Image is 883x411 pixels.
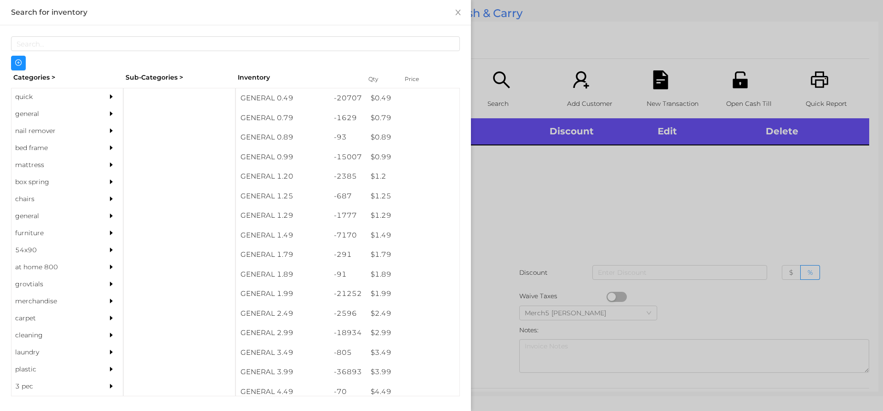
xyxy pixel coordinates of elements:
[366,284,459,304] div: $ 1.99
[11,88,95,105] div: quick
[236,284,329,304] div: GENERAL 1.99
[329,88,367,108] div: -20707
[108,93,115,100] i: icon: caret-right
[11,327,95,344] div: cleaning
[11,36,460,51] input: Search...
[366,186,459,206] div: $ 1.25
[11,122,95,139] div: nail remover
[108,281,115,287] i: icon: caret-right
[236,88,329,108] div: GENERAL 0.49
[108,110,115,117] i: icon: caret-right
[108,383,115,389] i: icon: caret-right
[236,382,329,402] div: GENERAL 4.49
[236,343,329,363] div: GENERAL 3.49
[366,343,459,363] div: $ 3.49
[366,226,459,245] div: $ 1.49
[108,179,115,185] i: icon: caret-right
[329,206,367,226] div: -1777
[108,264,115,270] i: icon: caret-right
[108,298,115,304] i: icon: caret-right
[11,361,95,378] div: plastic
[366,304,459,324] div: $ 2.49
[329,284,367,304] div: -21252
[329,362,367,382] div: -36893
[366,245,459,265] div: $ 1.79
[402,73,439,86] div: Price
[366,382,459,402] div: $ 4.49
[11,293,95,310] div: merchandise
[236,186,329,206] div: GENERAL 1.25
[329,382,367,402] div: -70
[108,349,115,355] i: icon: caret-right
[11,276,95,293] div: grovtials
[236,147,329,167] div: GENERAL 0.99
[329,108,367,128] div: -1629
[366,362,459,382] div: $ 3.99
[366,108,459,128] div: $ 0.79
[329,226,367,245] div: -7170
[329,127,367,147] div: -93
[108,332,115,338] i: icon: caret-right
[108,162,115,168] i: icon: caret-right
[11,259,95,276] div: at home 800
[329,245,367,265] div: -291
[236,108,329,128] div: GENERAL 0.79
[11,156,95,174] div: mattress
[11,344,95,361] div: laundry
[236,167,329,186] div: GENERAL 1.20
[329,147,367,167] div: -15007
[329,343,367,363] div: -805
[366,147,459,167] div: $ 0.99
[11,310,95,327] div: carpet
[108,315,115,321] i: icon: caret-right
[366,323,459,343] div: $ 2.99
[236,245,329,265] div: GENERAL 1.79
[366,206,459,226] div: $ 1.29
[366,88,459,108] div: $ 0.49
[11,7,460,17] div: Search for inventory
[11,191,95,208] div: chairs
[329,323,367,343] div: -18934
[108,366,115,372] i: icon: caret-right
[236,127,329,147] div: GENERAL 0.89
[366,127,459,147] div: $ 0.89
[236,265,329,284] div: GENERAL 1.89
[366,167,459,186] div: $ 1.2
[108,145,115,151] i: icon: caret-right
[366,73,394,86] div: Qty
[108,196,115,202] i: icon: caret-right
[454,9,462,16] i: icon: close
[11,208,95,225] div: general
[108,247,115,253] i: icon: caret-right
[11,242,95,259] div: 54x90
[11,174,95,191] div: box spring
[329,186,367,206] div: -687
[366,265,459,284] div: $ 1.89
[108,127,115,134] i: icon: caret-right
[236,362,329,382] div: GENERAL 3.99
[108,213,115,219] i: icon: caret-right
[329,304,367,324] div: -2596
[108,230,115,236] i: icon: caret-right
[329,265,367,284] div: -91
[11,139,95,156] div: bed frame
[236,304,329,324] div: GENERAL 2.49
[238,73,357,82] div: Inventory
[11,56,26,70] button: icon: plus-circle
[236,323,329,343] div: GENERAL 2.99
[236,206,329,226] div: GENERAL 1.29
[236,226,329,245] div: GENERAL 1.49
[11,105,95,122] div: general
[11,70,123,85] div: Categories >
[11,378,95,395] div: 3 pec
[11,225,95,242] div: furniture
[123,70,235,85] div: Sub-Categories >
[329,167,367,186] div: -2385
